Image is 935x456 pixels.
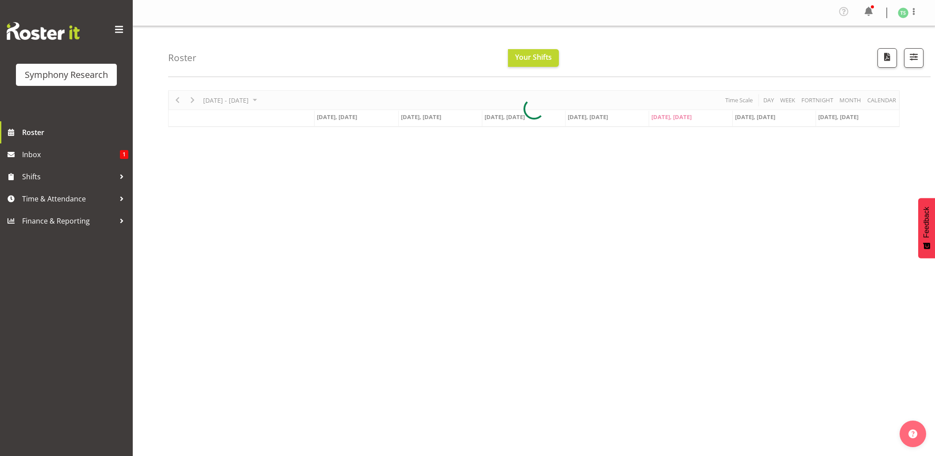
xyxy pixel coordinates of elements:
img: tanya-stebbing1954.jpg [898,8,908,18]
h4: Roster [168,53,196,63]
span: Roster [22,126,128,139]
span: Inbox [22,148,120,161]
img: Rosterit website logo [7,22,80,40]
button: Download a PDF of the roster according to the set date range. [877,48,897,68]
span: Your Shifts [515,52,552,62]
span: Finance & Reporting [22,214,115,228]
span: Feedback [923,207,931,238]
img: help-xxl-2.png [908,429,917,438]
span: Time & Attendance [22,192,115,205]
button: Feedback - Show survey [918,198,935,258]
span: Shifts [22,170,115,183]
button: Your Shifts [508,49,559,67]
button: Filter Shifts [904,48,923,68]
div: Symphony Research [25,68,108,81]
span: 1 [120,150,128,159]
